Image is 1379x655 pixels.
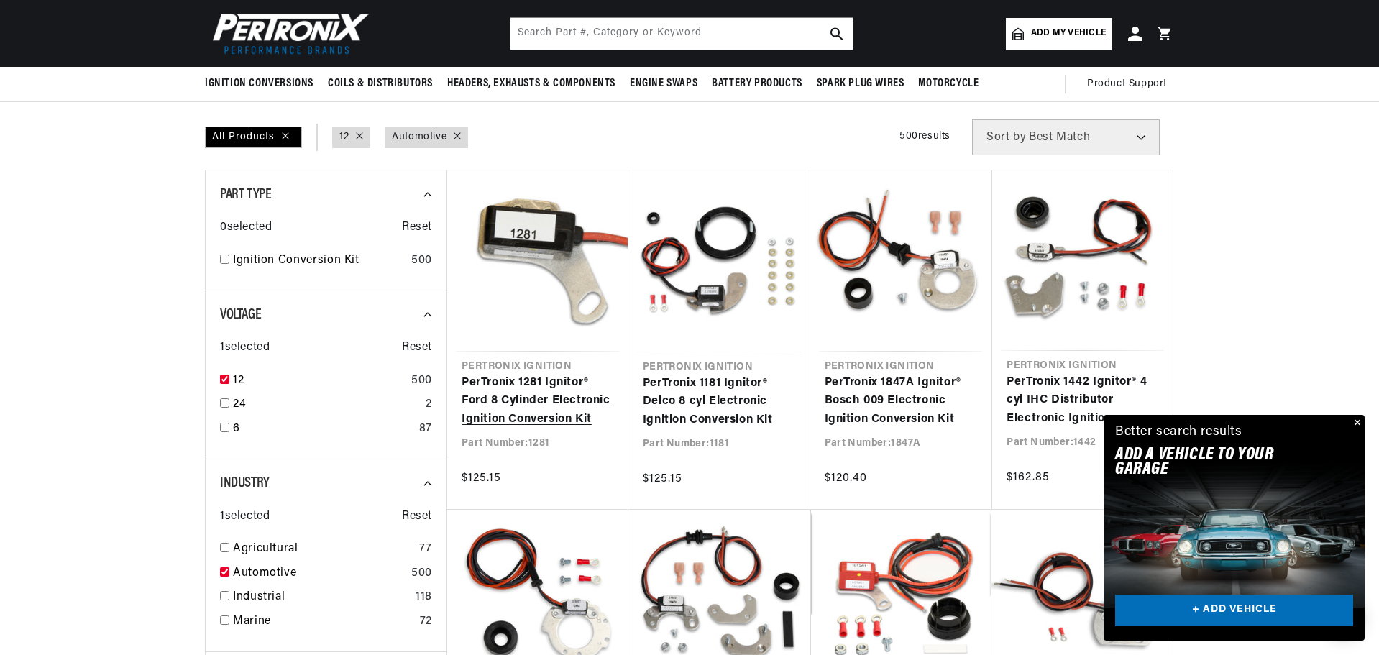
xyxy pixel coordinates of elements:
span: Product Support [1087,76,1167,92]
summary: Battery Products [705,67,810,101]
span: Battery Products [712,76,802,91]
span: Voltage [220,308,261,322]
div: 2 [426,395,432,414]
a: 12 [233,372,406,390]
button: Close [1347,415,1365,432]
span: Industry [220,476,270,490]
span: Engine Swaps [630,76,697,91]
summary: Spark Plug Wires [810,67,912,101]
span: 1 selected [220,508,270,526]
a: PerTronix 1442 Ignitor® 4 cyl IHC Distributor Electronic Ignition Conversion Kit [1007,373,1158,429]
span: Reset [402,508,432,526]
a: Agricultural [233,540,413,559]
div: 500 [411,252,432,270]
a: + ADD VEHICLE [1115,595,1353,627]
a: Marine [233,613,414,631]
summary: Engine Swaps [623,67,705,101]
img: Pertronix [205,9,370,58]
div: 118 [416,588,432,607]
span: Reset [402,339,432,357]
span: Part Type [220,188,271,202]
select: Sort by [972,119,1160,155]
span: Coils & Distributors [328,76,433,91]
div: 77 [419,540,432,559]
div: Better search results [1115,422,1242,443]
summary: Motorcycle [911,67,986,101]
span: 0 selected [220,219,272,237]
h2: Add A VEHICLE to your garage [1115,448,1317,477]
div: 500 [411,564,432,583]
a: Automotive [392,129,446,145]
span: Reset [402,219,432,237]
a: 6 [233,420,413,439]
a: PerTronix 1281 Ignitor® Ford 8 Cylinder Electronic Ignition Conversion Kit [462,374,614,429]
summary: Headers, Exhausts & Components [440,67,623,101]
summary: Coils & Distributors [321,67,440,101]
div: 87 [419,420,432,439]
div: 72 [420,613,432,631]
summary: Product Support [1087,67,1174,101]
a: Add my vehicle [1006,18,1112,50]
span: Ignition Conversions [205,76,313,91]
a: 24 [233,395,420,414]
a: PerTronix 1181 Ignitor® Delco 8 cyl Electronic Ignition Conversion Kit [643,375,796,430]
a: Ignition Conversion Kit [233,252,406,270]
a: PerTronix 1847A Ignitor® Bosch 009 Electronic Ignition Conversion Kit [825,374,977,429]
input: Search Part #, Category or Keyword [510,18,853,50]
div: 500 [411,372,432,390]
button: search button [821,18,853,50]
a: Automotive [233,564,406,583]
span: 500 results [899,131,950,142]
a: 12 [339,129,349,145]
div: All Products [205,127,302,148]
span: Motorcycle [918,76,979,91]
span: 1 selected [220,339,270,357]
span: Headers, Exhausts & Components [447,76,615,91]
span: Add my vehicle [1031,27,1106,40]
a: Industrial [233,588,410,607]
summary: Ignition Conversions [205,67,321,101]
span: Sort by [986,132,1026,143]
span: Spark Plug Wires [817,76,904,91]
